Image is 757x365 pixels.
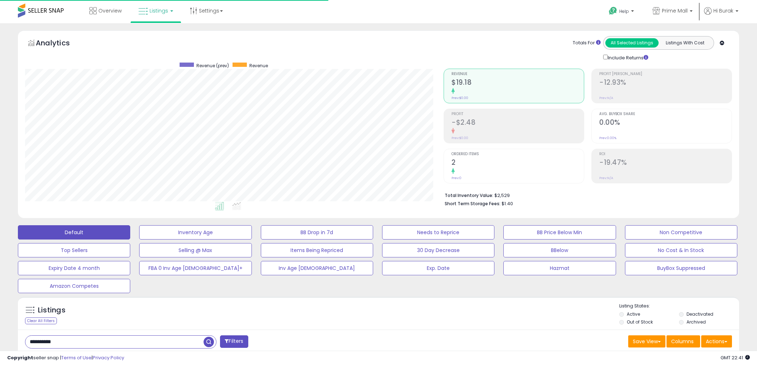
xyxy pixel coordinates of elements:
[98,7,122,14] span: Overview
[261,243,373,257] button: Items Being Repriced
[451,176,461,180] small: Prev: 0
[445,201,500,207] b: Short Term Storage Fees:
[261,261,373,275] button: Inv Age [DEMOGRAPHIC_DATA]
[451,136,468,140] small: Prev: $0.00
[671,338,694,345] span: Columns
[627,319,653,325] label: Out of Stock
[599,158,732,168] h2: -19.47%
[451,112,584,116] span: Profit
[150,7,168,14] span: Listings
[451,96,468,100] small: Prev: $0.00
[445,192,493,198] b: Total Inventory Value:
[36,38,84,50] h5: Analytics
[619,8,629,14] span: Help
[598,53,657,61] div: Include Returns
[603,1,641,23] a: Help
[599,152,732,156] span: ROI
[220,335,248,348] button: Filters
[38,305,65,315] h5: Listings
[25,317,57,324] div: Clear All Filters
[502,200,513,207] span: $1.40
[503,243,616,257] button: BBelow
[18,279,130,293] button: Amazon Competes
[18,225,130,240] button: Default
[599,112,732,116] span: Avg. Buybox Share
[687,319,706,325] label: Archived
[451,118,584,128] h2: -$2.48
[627,311,640,317] label: Active
[599,78,732,88] h2: -12.93%
[609,6,617,15] i: Get Help
[7,355,124,361] div: seller snap | |
[625,243,737,257] button: No Cost & In Stock
[139,243,251,257] button: Selling @ Max
[619,303,739,310] p: Listing States:
[93,354,124,361] a: Privacy Policy
[382,225,494,240] button: Needs to Reprice
[662,7,688,14] span: Prime Mall
[599,176,613,180] small: Prev: N/A
[196,63,229,69] span: Revenue (prev)
[713,7,733,14] span: Hi Burak
[261,225,373,240] button: BB Drop in 7d
[18,261,130,275] button: Expiry Date 4 month
[61,354,92,361] a: Terms of Use
[7,354,33,361] strong: Copyright
[503,261,616,275] button: Hazmat
[625,225,737,240] button: Non Competitive
[451,72,584,76] span: Revenue
[451,152,584,156] span: Ordered Items
[599,136,616,140] small: Prev: 0.00%
[599,96,613,100] small: Prev: N/A
[599,72,732,76] span: Profit [PERSON_NAME]
[599,118,732,128] h2: 0.00%
[573,40,601,46] div: Totals For
[628,335,665,347] button: Save View
[18,243,130,257] button: Top Sellers
[249,63,268,69] span: Revenue
[701,335,732,347] button: Actions
[658,38,712,48] button: Listings With Cost
[503,225,616,240] button: BB Price Below Min
[451,78,584,88] h2: $19.18
[625,261,737,275] button: BuyBox Suppressed
[721,354,750,361] span: 2025-08-15 22:41 GMT
[139,225,251,240] button: Inventory Age
[704,7,738,23] a: Hi Burak
[382,243,494,257] button: 30 Day Decrease
[666,335,700,347] button: Columns
[605,38,659,48] button: All Selected Listings
[451,158,584,168] h2: 2
[687,311,713,317] label: Deactivated
[382,261,494,275] button: Exp. Date
[139,261,251,275] button: FBA 0 Inv Age [DEMOGRAPHIC_DATA]+
[445,191,727,199] li: $2,529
